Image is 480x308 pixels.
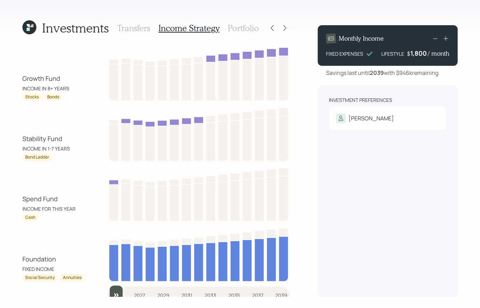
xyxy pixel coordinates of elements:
[329,97,392,104] div: Investment Preferences
[25,275,55,281] div: Social Security
[22,254,56,264] div: Foundation
[47,94,59,100] div: Bonds
[42,20,109,35] h1: Investments
[348,114,394,122] div: [PERSON_NAME]
[407,50,410,57] h4: $
[22,134,62,143] div: Stability Fund
[22,265,54,273] div: FIXED INCOME
[370,69,384,77] b: 2039
[22,85,69,92] div: INCOME IN 8+ YEARS
[22,205,76,212] div: INCOME FOR THIS YEAR
[25,154,49,160] div: Bond Ladder
[63,275,82,281] div: Annuities
[25,215,35,220] div: Cash
[410,49,428,57] div: 1,800
[25,94,39,100] div: Stocks
[326,69,438,77] div: Savings last until with $946k remaining
[326,50,363,57] div: FIXED EXPENSES
[381,50,404,57] div: LIFESTYLE
[117,23,150,33] h3: Transfers
[158,23,219,33] h3: Income Strategy
[228,23,259,33] h3: Portfolio
[22,194,58,204] div: Spend Fund
[22,145,70,152] div: INCOME IN 1-7 YEARS
[22,74,60,83] div: Growth Fund
[428,50,449,57] h4: / month
[339,35,384,42] h4: Monthly Income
